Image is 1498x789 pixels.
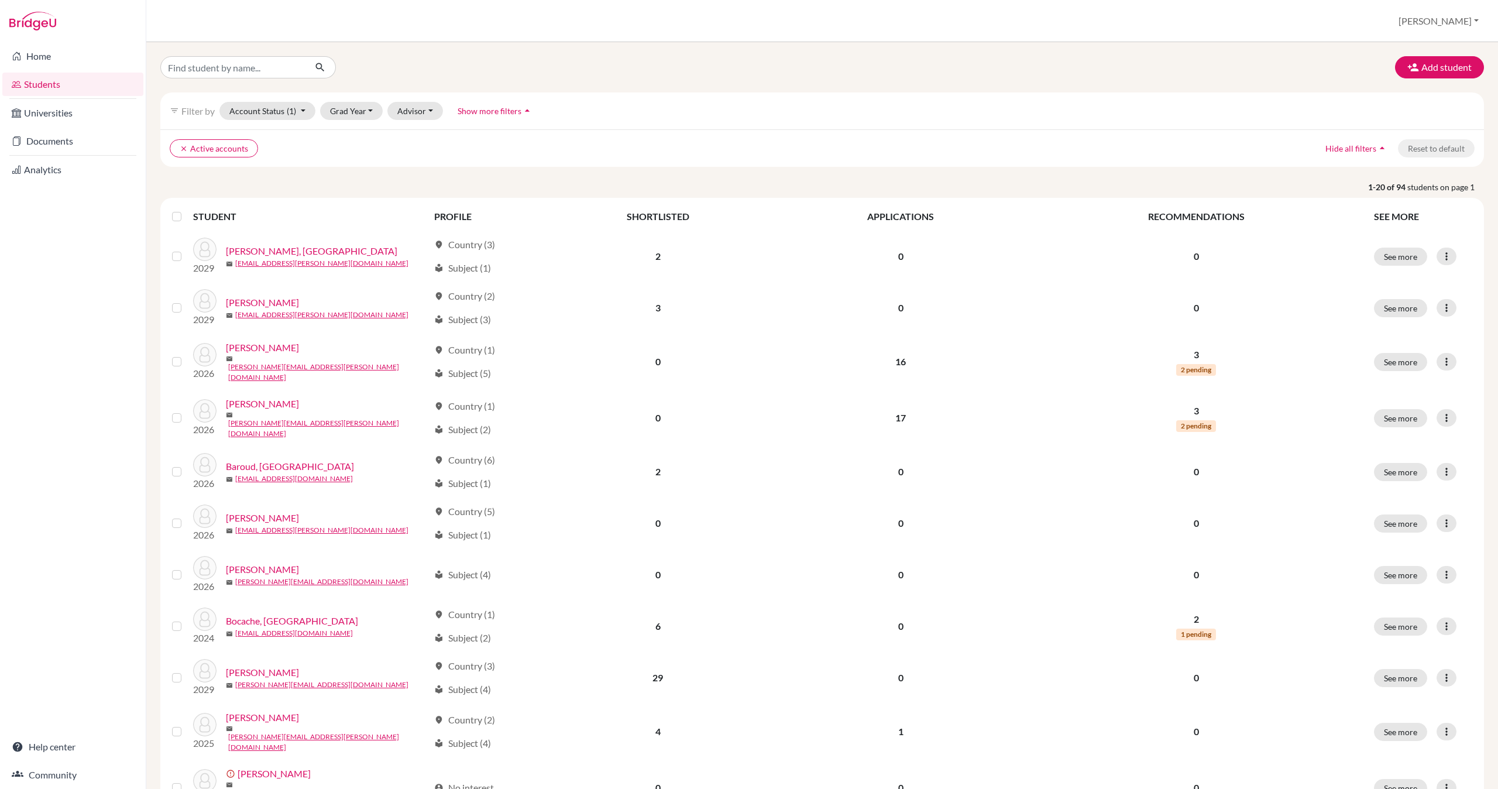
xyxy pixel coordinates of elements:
[540,282,776,334] td: 3
[235,680,408,690] a: [PERSON_NAME][EMAIL_ADDRESS][DOMAIN_NAME]
[434,528,491,542] div: Subject (1)
[434,238,495,252] div: Country (3)
[521,105,533,116] i: arrow_drop_up
[434,291,444,301] span: location_on
[540,652,776,704] td: 29
[434,366,491,380] div: Subject (5)
[1374,514,1427,533] button: See more
[1368,181,1407,193] strong: 1-20 of 94
[434,261,491,275] div: Subject (1)
[1032,465,1360,479] p: 0
[226,296,299,310] a: [PERSON_NAME]
[226,711,299,725] a: [PERSON_NAME]
[226,244,397,258] a: [PERSON_NAME], [GEOGRAPHIC_DATA]
[434,608,495,622] div: Country (1)
[287,106,296,116] span: (1)
[1374,299,1427,317] button: See more
[1176,629,1216,640] span: 1 pending
[1376,142,1388,154] i: arrow_drop_up
[226,630,233,637] span: mail
[540,498,776,549] td: 0
[193,313,217,327] p: 2029
[181,105,215,116] span: Filter by
[2,101,143,125] a: Universities
[1374,353,1427,371] button: See more
[2,158,143,181] a: Analytics
[2,73,143,96] a: Students
[2,44,143,68] a: Home
[434,568,491,582] div: Subject (4)
[776,203,1025,231] th: APPLICATIONS
[434,633,444,643] span: local_library
[434,240,444,249] span: location_on
[193,453,217,476] img: Baroud, Aryana
[434,455,444,465] span: location_on
[387,102,443,120] button: Advisor
[434,479,444,488] span: local_library
[434,345,444,355] span: location_on
[193,682,217,697] p: 2029
[226,769,238,778] span: error_outline
[238,767,311,781] a: [PERSON_NAME]
[434,661,444,671] span: location_on
[434,289,495,303] div: Country (2)
[193,713,217,736] img: Britten, Rachel-Ann
[434,343,495,357] div: Country (1)
[434,682,491,697] div: Subject (4)
[434,425,444,434] span: local_library
[193,736,217,750] p: 2025
[1393,10,1484,32] button: [PERSON_NAME]
[1032,725,1360,739] p: 0
[193,289,217,313] img: Alwani, Karan
[235,258,408,269] a: [EMAIL_ADDRESS][PERSON_NAME][DOMAIN_NAME]
[2,735,143,759] a: Help center
[1032,568,1360,582] p: 0
[1407,181,1484,193] span: students on page 1
[776,282,1025,334] td: 0
[226,397,299,411] a: [PERSON_NAME]
[2,129,143,153] a: Documents
[434,505,495,519] div: Country (5)
[226,459,354,474] a: Baroud, [GEOGRAPHIC_DATA]
[776,652,1025,704] td: 0
[193,608,217,631] img: Bocache, Salvador
[776,390,1025,446] td: 17
[1032,671,1360,685] p: 0
[226,682,233,689] span: mail
[193,631,217,645] p: 2024
[540,231,776,282] td: 2
[193,261,217,275] p: 2029
[9,12,56,30] img: Bridge-U
[448,102,543,120] button: Show more filtersarrow_drop_up
[1325,143,1376,153] span: Hide all filters
[160,56,305,78] input: Find student by name...
[1374,409,1427,427] button: See more
[1374,566,1427,584] button: See more
[434,713,495,727] div: Country (2)
[235,577,408,587] a: [PERSON_NAME][EMAIL_ADDRESS][DOMAIN_NAME]
[434,530,444,540] span: local_library
[1398,139,1475,157] button: Reset to default
[434,369,444,378] span: local_library
[540,446,776,498] td: 2
[776,334,1025,390] td: 16
[1025,203,1367,231] th: RECOMMENDATIONS
[226,312,233,319] span: mail
[434,263,444,273] span: local_library
[458,106,521,116] span: Show more filters
[193,476,217,490] p: 2026
[228,362,429,383] a: [PERSON_NAME][EMAIL_ADDRESS][PERSON_NAME][DOMAIN_NAME]
[226,355,233,362] span: mail
[776,601,1025,652] td: 0
[1374,669,1427,687] button: See more
[434,715,444,725] span: location_on
[434,315,444,324] span: local_library
[434,739,444,748] span: local_library
[434,476,491,490] div: Subject (1)
[193,343,217,366] img: Alwani, Krish
[226,562,299,577] a: [PERSON_NAME]
[1032,612,1360,626] p: 2
[776,231,1025,282] td: 0
[434,313,491,327] div: Subject (3)
[434,631,491,645] div: Subject (2)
